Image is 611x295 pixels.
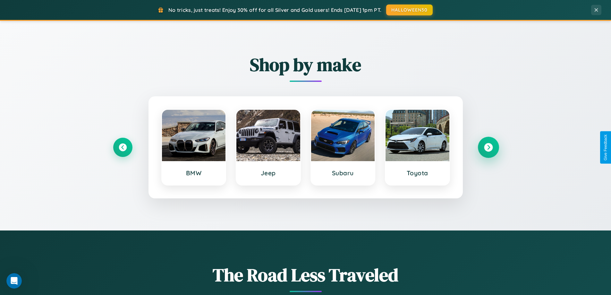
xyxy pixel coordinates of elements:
h3: BMW [168,169,219,177]
span: No tricks, just treats! Enjoy 30% off for all Silver and Gold users! Ends [DATE] 1pm PT. [168,7,381,13]
div: Give Feedback [603,134,608,161]
h3: Toyota [392,169,443,177]
h3: Jeep [243,169,294,177]
iframe: Intercom live chat [6,273,22,289]
h1: The Road Less Traveled [113,263,498,287]
h2: Shop by make [113,52,498,77]
button: HALLOWEEN30 [386,4,433,15]
h3: Subaru [318,169,369,177]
